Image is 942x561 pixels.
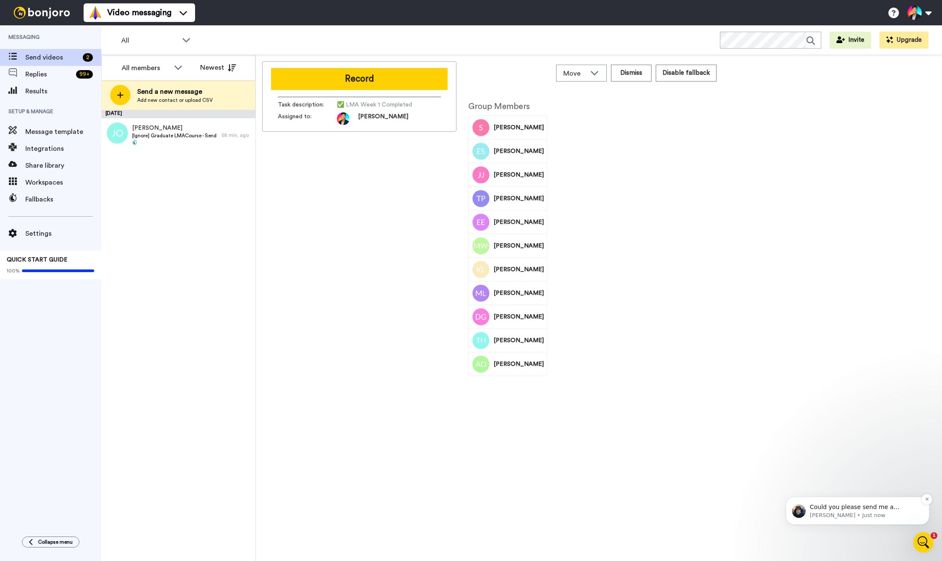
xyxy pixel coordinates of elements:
span: Video messaging [107,7,171,19]
button: Dismiss notification [148,50,159,61]
span: [PERSON_NAME] [132,124,217,132]
button: Record [271,68,448,90]
img: Image of Kay Larson [472,261,489,278]
button: Upgrade [880,32,928,49]
img: Image of Elena Szabo [472,143,489,160]
img: Image of Taj Hemming [472,332,489,349]
img: vm-color.svg [89,6,102,19]
div: [DATE] [101,110,255,118]
span: Settings [25,229,101,239]
div: 2 [83,53,93,62]
span: Fallbacks [25,194,101,204]
span: Replies [25,69,73,79]
span: Assigned to: [278,112,337,125]
div: message notification from Johann, Just now. Could you please send me a screenshot of Syrina so I ... [13,53,156,81]
span: [PERSON_NAME] [494,218,544,226]
span: [PERSON_NAME] [494,171,544,179]
span: ✅ LMA Week 1 Completed [337,101,417,109]
img: jo.png [107,123,128,144]
span: [PERSON_NAME] [494,313,544,321]
span: [PERSON_NAME] [494,336,544,345]
span: Send videos [25,52,79,63]
img: Image of Sharyn [472,119,489,136]
span: [PERSON_NAME] [494,265,544,274]
img: Image of Monet Wilson [472,237,489,254]
span: Results [25,86,101,96]
span: [Ignore] Graduate LMACourse - Send Fallback Video [DATE] [132,132,217,139]
img: Image of Ernestine Endencia [472,214,489,231]
h2: Group Members [468,102,547,111]
iframe: Intercom live chat [913,532,934,553]
p: Message from Johann, sent Just now [37,68,146,76]
div: All members [122,63,170,73]
span: [PERSON_NAME] [494,147,544,155]
img: bj-logo-header-white.svg [10,7,73,19]
span: QUICK START GUIDE [7,257,68,263]
img: Image of Terry Phong [472,190,489,207]
span: Message template [25,127,101,137]
span: [PERSON_NAME] [494,289,544,297]
button: Newest [194,59,242,76]
span: [PERSON_NAME] [494,360,544,368]
img: Profile image for Johann [19,61,33,74]
img: Image of Janice Juliano [472,166,489,183]
div: 99 + [76,70,93,79]
span: Add new contact or upload CSV [137,97,213,103]
span: Move [563,68,586,79]
button: Disable fallback [656,65,717,82]
span: [PERSON_NAME] [494,194,544,203]
span: Send a new message [137,87,213,97]
span: 100% [7,267,20,274]
span: [PERSON_NAME] [358,112,408,125]
span: Integrations [25,144,101,154]
div: 58 min. ago [222,132,251,139]
button: Collapse menu [22,536,79,547]
span: Share library [25,161,101,171]
span: [PERSON_NAME] [494,123,544,132]
span: Workspaces [25,177,101,188]
iframe: Intercom notifications message [773,444,942,538]
button: Invite [830,32,871,49]
span: Collapse menu [38,539,73,545]
p: Could you please send me a screenshot of Syrina so I can send it to the tech guys. [37,60,146,68]
img: Image of Daniel Gennarelli [472,308,489,325]
button: Dismiss [611,65,652,82]
span: [PERSON_NAME] [494,242,544,250]
span: Task description : [278,101,337,109]
img: ffa09536-0372-4512-8edd-a2a4b548861d-1722518563.jpg [337,112,350,125]
span: 1 [931,532,937,539]
img: Image of Mayeline Levy [472,285,489,302]
img: Image of Angela Oliver [472,356,489,373]
span: All [121,35,178,46]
